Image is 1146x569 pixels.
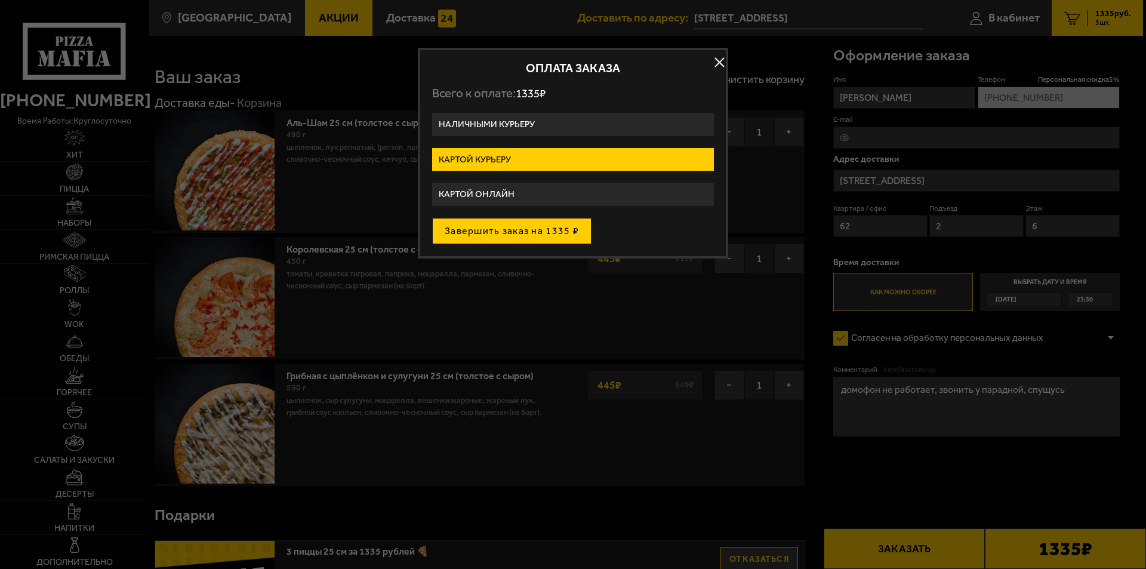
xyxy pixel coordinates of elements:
[432,62,714,74] h2: Оплата заказа
[516,87,546,100] span: 1335 ₽
[432,218,592,244] button: Завершить заказ на 1335 ₽
[432,113,714,136] label: Наличными курьеру
[432,183,714,206] label: Картой онлайн
[432,86,714,101] p: Всего к оплате:
[432,148,714,171] label: Картой курьеру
